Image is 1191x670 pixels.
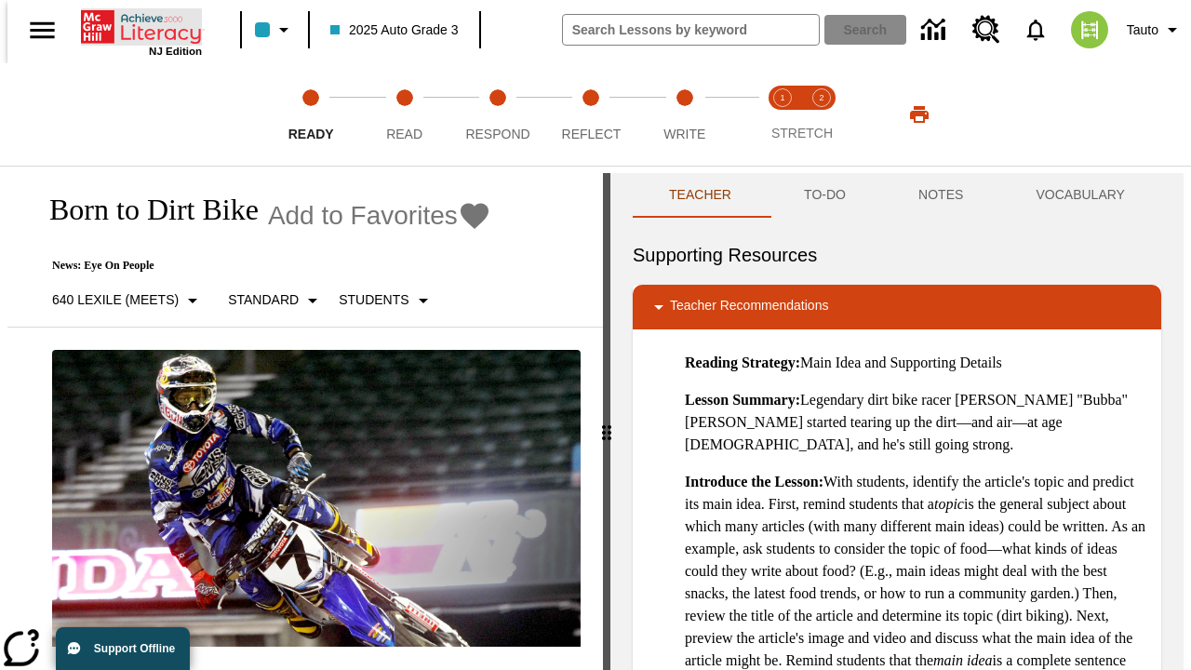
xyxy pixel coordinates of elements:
[537,63,645,166] button: Reflect step 4 of 5
[795,63,849,166] button: Stretch Respond step 2 of 2
[685,389,1146,456] p: Legendary dirt bike racer [PERSON_NAME] "Bubba" [PERSON_NAME] started tearing up the dirt—and air...
[910,5,961,56] a: Data Center
[933,652,993,668] em: main idea
[1127,20,1158,40] span: Tauto
[221,284,331,317] button: Scaffolds, Standard
[94,642,175,655] span: Support Offline
[248,13,302,47] button: Class color is light blue. Change class color
[331,284,441,317] button: Select Student
[603,173,610,670] div: Press Enter or Spacebar and then press right and left arrow keys to move the slider
[890,98,949,131] button: Print
[350,63,458,166] button: Read step 2 of 5
[1071,11,1108,48] img: avatar image
[339,290,408,310] p: Students
[15,3,70,58] button: Open side menu
[631,63,739,166] button: Write step 5 of 5
[756,63,810,166] button: Stretch Read step 1 of 2
[685,352,1146,374] p: Main Idea and Supporting Details
[768,173,882,218] button: TO-DO
[81,7,202,57] div: Home
[30,259,491,273] p: News: Eye On People
[465,127,529,141] span: Respond
[56,627,190,670] button: Support Offline
[330,20,459,40] span: 2025 Auto Grade 3
[228,290,299,310] p: Standard
[961,5,1011,55] a: Resource Center, Will open in new tab
[563,15,819,45] input: search field
[268,201,458,231] span: Add to Favorites
[52,350,581,648] img: Motocross racer James Stewart flies through the air on his dirt bike.
[1119,13,1191,47] button: Profile/Settings
[257,63,365,166] button: Ready step 1 of 5
[1060,6,1119,54] button: Select a new avatar
[685,392,800,408] strong: Lesson Summary:
[771,126,833,141] span: STRETCH
[670,296,828,318] p: Teacher Recommendations
[7,173,603,661] div: reading
[934,496,964,512] em: topic
[633,173,768,218] button: Teacher
[386,127,422,141] span: Read
[1011,6,1060,54] a: Notifications
[685,474,823,489] strong: Introduce the Lesson:
[30,193,259,227] h1: Born to Dirt Bike
[999,173,1161,218] button: VOCABULARY
[52,290,179,310] p: 640 Lexile (Meets)
[780,93,784,102] text: 1
[268,199,491,232] button: Add to Favorites - Born to Dirt Bike
[633,285,1161,329] div: Teacher Recommendations
[633,240,1161,270] h6: Supporting Resources
[288,127,334,141] span: Ready
[882,173,999,218] button: NOTES
[819,93,823,102] text: 2
[610,173,1184,670] div: activity
[562,127,622,141] span: Reflect
[685,355,800,370] strong: Reading Strategy:
[663,127,705,141] span: Write
[45,284,211,317] button: Select Lexile, 640 Lexile (Meets)
[149,46,202,57] span: NJ Edition
[444,63,552,166] button: Respond step 3 of 5
[633,173,1161,218] div: Instructional Panel Tabs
